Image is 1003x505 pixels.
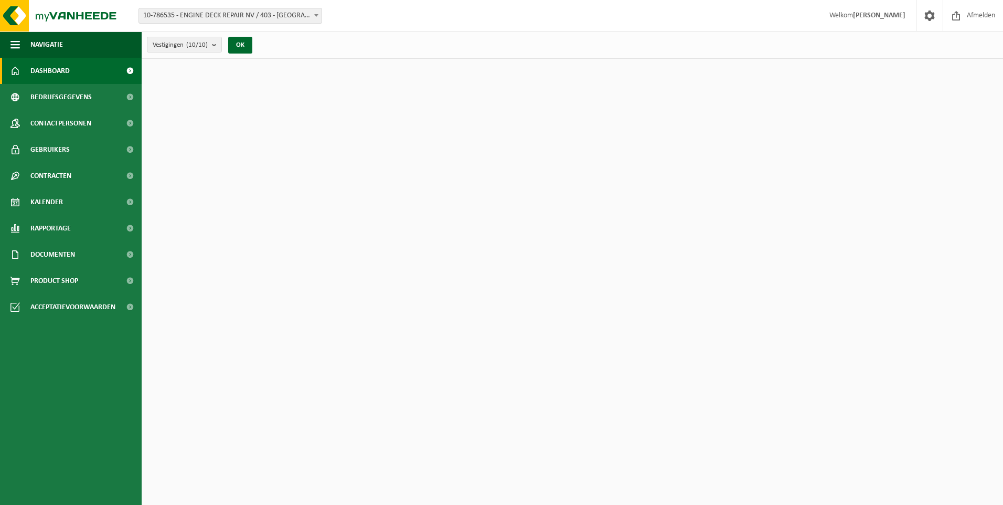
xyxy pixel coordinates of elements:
[139,8,322,23] span: 10-786535 - ENGINE DECK REPAIR NV / 403 - ANTWERPEN
[30,268,78,294] span: Product Shop
[30,241,75,268] span: Documenten
[30,294,115,320] span: Acceptatievoorwaarden
[30,136,70,163] span: Gebruikers
[30,58,70,84] span: Dashboard
[138,8,322,24] span: 10-786535 - ENGINE DECK REPAIR NV / 403 - ANTWERPEN
[153,37,208,53] span: Vestigingen
[30,84,92,110] span: Bedrijfsgegevens
[147,37,222,52] button: Vestigingen(10/10)
[228,37,252,54] button: OK
[30,215,71,241] span: Rapportage
[30,31,63,58] span: Navigatie
[30,110,91,136] span: Contactpersonen
[853,12,905,19] strong: [PERSON_NAME]
[30,163,71,189] span: Contracten
[186,41,208,48] count: (10/10)
[30,189,63,215] span: Kalender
